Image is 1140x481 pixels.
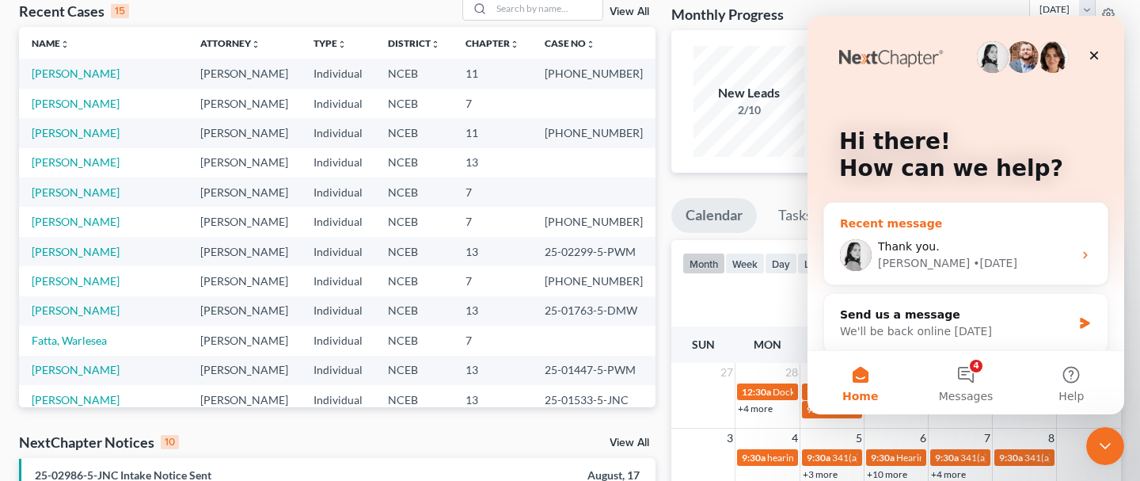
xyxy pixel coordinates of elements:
td: [PERSON_NAME] [188,237,301,266]
a: Fatta, Warlesea [32,334,107,347]
td: NCEB [375,296,453,326]
div: 2/10 [693,102,804,118]
td: [PERSON_NAME] [188,89,301,118]
a: View All [610,437,649,449]
iframe: Intercom live chat [1086,427,1124,465]
td: Individual [301,385,375,414]
td: [PERSON_NAME] [188,356,301,385]
td: 25-01533-5-JNC [532,385,655,414]
span: 3 [725,429,735,448]
td: 13 [453,148,532,178]
td: [PERSON_NAME] [188,266,301,296]
span: 27 [719,363,735,382]
span: 12:30a [742,386,771,398]
td: [PHONE_NUMBER] [532,266,655,296]
td: NCEB [375,89,453,118]
span: 9:30a [999,452,1023,464]
span: 341(a) meeting for [PERSON_NAME] Ms [832,452,999,464]
h3: Monthly Progress [671,5,784,24]
a: Calendar [671,198,757,233]
div: New Leads [693,84,804,102]
td: NCEB [375,59,453,88]
td: NCEB [375,385,453,414]
td: [PERSON_NAME] [188,118,301,147]
button: week [725,253,765,274]
td: NCEB [375,178,453,207]
a: [PERSON_NAME] [32,126,120,139]
a: Nameunfold_more [32,37,70,49]
div: Recent Cases [19,2,129,21]
td: Individual [301,59,375,88]
a: Districtunfold_more [388,37,440,49]
a: [PERSON_NAME] [32,363,120,376]
div: 15 [111,4,129,18]
span: 9:30a [935,452,959,464]
td: Individual [301,207,375,236]
span: 9:30a [807,386,830,398]
a: +3 more [803,468,838,480]
a: [PERSON_NAME] [32,67,120,80]
a: +4 more [738,403,773,414]
td: 7 [453,207,532,236]
td: NCEB [375,326,453,355]
i: unfold_more [337,40,347,49]
td: Individual [301,356,375,385]
td: [PERSON_NAME] [188,207,301,236]
td: [PHONE_NUMBER] [532,118,655,147]
iframe: Intercom live chat [807,16,1124,414]
span: 7 [982,429,992,448]
span: 9:30a [742,452,766,464]
span: 5 [854,429,864,448]
td: 25-01763-5-DMW [532,296,655,326]
td: 13 [453,385,532,414]
i: unfold_more [431,40,440,49]
a: Chapterunfold_more [465,37,519,49]
span: 9:30a [807,403,830,415]
a: [PERSON_NAME] [32,97,120,110]
div: NextChapter Notices [19,433,179,452]
a: Typeunfold_more [313,37,347,49]
td: Individual [301,178,375,207]
i: unfold_more [510,40,519,49]
a: Attorneyunfold_more [200,37,260,49]
td: Individual [301,326,375,355]
td: Individual [301,296,375,326]
td: NCEB [375,148,453,178]
td: 7 [453,266,532,296]
td: 11 [453,118,532,147]
td: 13 [453,356,532,385]
td: 13 [453,237,532,266]
span: 6 [918,429,928,448]
a: [PERSON_NAME] [32,274,120,288]
i: unfold_more [60,40,70,49]
span: hearing for [767,452,813,464]
td: [PERSON_NAME] [188,178,301,207]
td: NCEB [375,207,453,236]
td: NCEB [375,237,453,266]
td: NCEB [375,356,453,385]
span: 9:30a [807,452,830,464]
span: Mon [754,338,781,351]
td: 11 [453,59,532,88]
a: View All [610,6,649,17]
td: NCEB [375,118,453,147]
span: Sun [692,338,715,351]
button: month [682,253,725,274]
a: [PERSON_NAME] [32,215,120,228]
a: Tasks [764,198,826,233]
td: Individual [301,237,375,266]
